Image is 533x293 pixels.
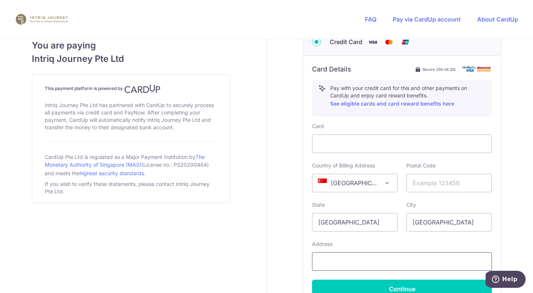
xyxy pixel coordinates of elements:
a: See eligible cards and card reward benefits here [330,100,454,107]
div: CardUp Pte Ltd is regulated as a Major Payment Institution by (License no.: PS20200484) and meets... [45,151,217,179]
input: Example 123456 [406,174,492,192]
img: CardUp [124,84,161,93]
a: Pay via CardUp account [393,16,461,23]
div: Credit Card Visa Mastercard Union Pay [312,37,492,47]
a: highest security standards [80,170,144,176]
a: About CardUp [477,16,518,23]
span: Intriq Journey Pte Ltd [32,52,230,66]
img: card secure [462,66,492,72]
span: Secure 256-bit SSL [422,66,456,72]
h6: Card Details [312,65,351,74]
span: Singapore [312,174,397,192]
h4: This payment platform is powered by [45,84,217,93]
img: Visa [365,37,380,47]
label: Card [312,123,324,130]
img: Union Pay [398,37,413,47]
iframe: Opens a widget where you can find more information [486,271,526,289]
p: Pay with your credit card for this and other payments on CardUp and enjoy card reward benefits. [330,84,486,108]
a: FAQ [365,16,376,23]
img: Mastercard [382,37,396,47]
span: You are paying [32,39,230,52]
label: State [312,201,325,209]
div: If you wish to verify these statements, please contact Intriq Journey Pte Ltd. [45,179,217,197]
label: Postal Code [406,162,436,169]
label: City [406,201,416,209]
span: Credit Card [330,37,362,46]
div: Intriq Journey Pte Ltd has partnered with CardUp to securely process all payments via credit card... [45,100,217,133]
label: Country of Billing Address [312,162,375,169]
label: Address [312,240,332,248]
iframe: Secure card payment input frame [318,139,486,148]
